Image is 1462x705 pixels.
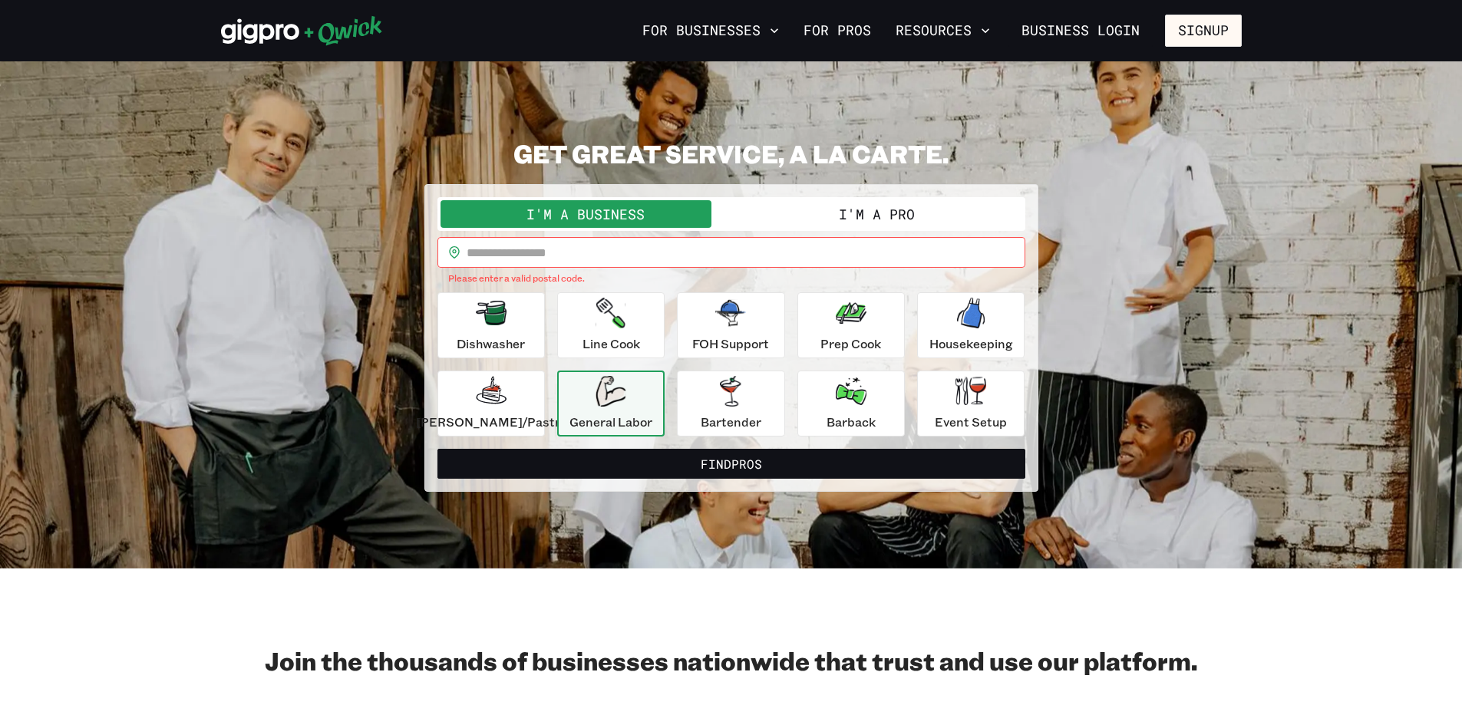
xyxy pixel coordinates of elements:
[557,292,665,358] button: Line Cook
[917,371,1025,437] button: Event Setup
[797,292,905,358] button: Prep Cook
[416,413,566,431] p: [PERSON_NAME]/Pastry
[1165,15,1242,47] button: Signup
[827,413,876,431] p: Barback
[437,292,545,358] button: Dishwasher
[917,292,1025,358] button: Housekeeping
[221,645,1242,676] h2: Join the thousands of businesses nationwide that trust and use our platform.
[557,371,665,437] button: General Labor
[677,371,784,437] button: Bartender
[457,334,525,353] p: Dishwasher
[701,413,761,431] p: Bartender
[441,200,731,228] button: I'm a Business
[448,271,1015,286] p: Please enter a valid postal code.
[731,200,1022,228] button: I'm a Pro
[677,292,784,358] button: FOH Support
[636,18,785,44] button: For Businesses
[797,371,905,437] button: Barback
[437,371,545,437] button: [PERSON_NAME]/Pastry
[569,413,652,431] p: General Labor
[820,334,881,353] p: Prep Cook
[935,413,1007,431] p: Event Setup
[424,138,1038,169] h2: GET GREAT SERVICE, A LA CARTE.
[437,449,1025,479] button: FindPros
[797,18,877,44] a: For Pros
[929,334,1013,353] p: Housekeeping
[889,18,996,44] button: Resources
[692,334,769,353] p: FOH Support
[582,334,640,353] p: Line Cook
[1008,15,1153,47] a: Business Login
